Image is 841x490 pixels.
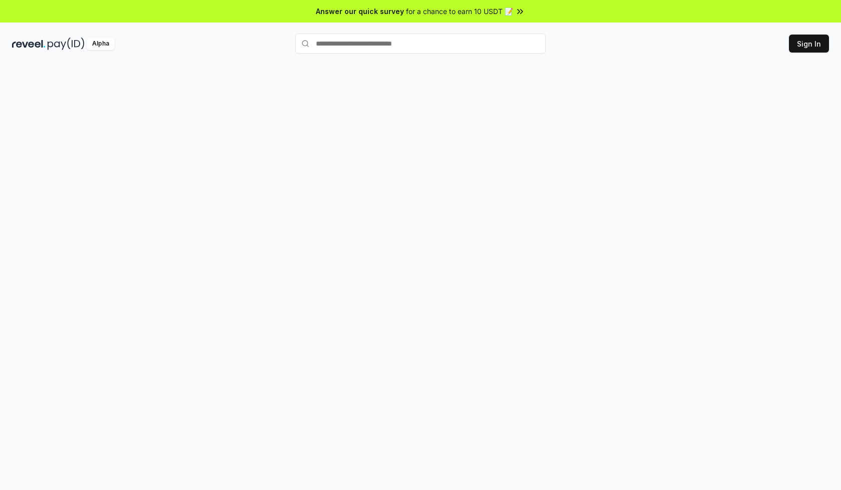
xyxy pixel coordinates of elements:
[87,38,115,50] div: Alpha
[406,6,513,17] span: for a chance to earn 10 USDT 📝
[316,6,404,17] span: Answer our quick survey
[789,35,829,53] button: Sign In
[48,38,85,50] img: pay_id
[12,38,46,50] img: reveel_dark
